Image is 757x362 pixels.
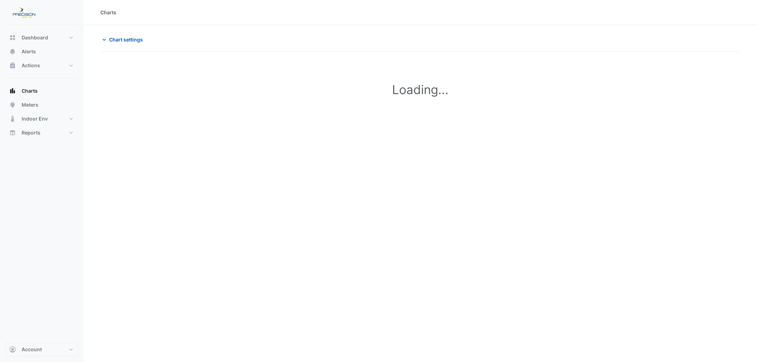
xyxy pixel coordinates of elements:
button: Account [6,342,78,356]
span: Account [22,346,42,353]
button: Reports [6,126,78,140]
button: Chart settings [100,33,147,46]
app-icon: Indoor Env [9,115,16,122]
app-icon: Meters [9,101,16,108]
button: Dashboard [6,31,78,45]
div: Charts [100,9,116,16]
span: Reports [22,129,40,136]
h1: Loading... [116,82,725,97]
button: Meters [6,98,78,112]
app-icon: Dashboard [9,34,16,41]
span: Alerts [22,48,36,55]
span: Charts [22,87,38,94]
img: Company Logo [8,6,40,20]
span: Dashboard [22,34,48,41]
app-icon: Reports [9,129,16,136]
span: Meters [22,101,38,108]
app-icon: Charts [9,87,16,94]
button: Charts [6,84,78,98]
span: Actions [22,62,40,69]
app-icon: Actions [9,62,16,69]
span: Indoor Env [22,115,48,122]
button: Alerts [6,45,78,59]
app-icon: Alerts [9,48,16,55]
button: Indoor Env [6,112,78,126]
button: Actions [6,59,78,72]
span: Chart settings [109,36,143,43]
